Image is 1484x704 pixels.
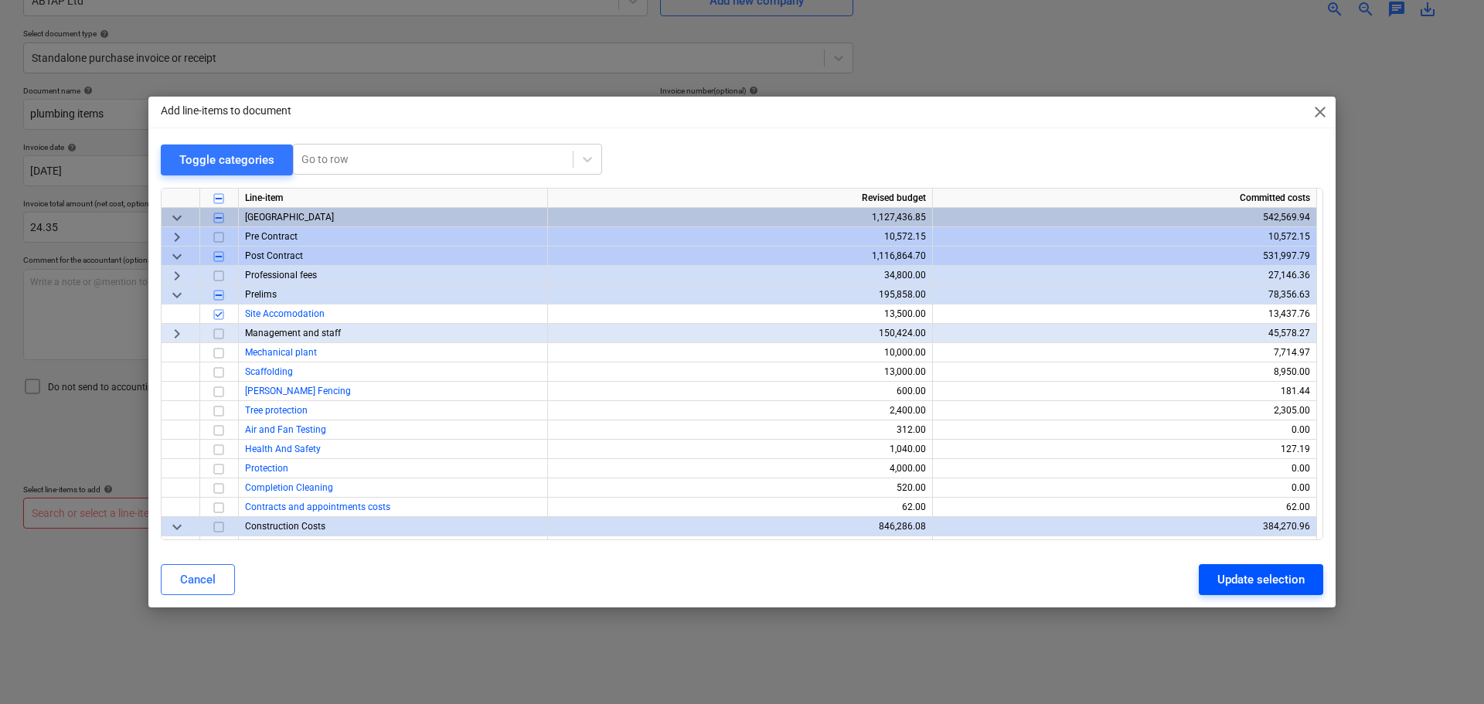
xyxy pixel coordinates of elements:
button: Cancel [161,564,235,595]
div: 7,714.97 [939,343,1310,362]
div: 4,000.00 [554,459,926,478]
div: 520.00 [554,478,926,498]
a: Protection [245,463,288,474]
a: Scaffolding [245,366,293,377]
span: keyboard_arrow_right [168,227,186,246]
span: Prelims [245,289,277,300]
div: 13,437.76 [939,304,1310,324]
a: Air and Fan Testing [245,424,326,435]
span: keyboard_arrow_down [168,285,186,304]
p: Add line-items to document [161,103,291,119]
span: keyboard_arrow_down [168,208,186,226]
a: [PERSON_NAME] Fencing [245,386,351,396]
div: 0.00 [939,420,1310,440]
button: Toggle categories [161,145,293,175]
div: Toggle categories [179,150,274,170]
div: 27,146.36 [939,266,1310,285]
div: 181.44 [939,382,1310,401]
span: keyboard_arrow_right [168,324,186,342]
a: Contracts and appointments costs [245,502,390,512]
span: Galley Lane [245,212,334,223]
span: Post Contract [245,250,303,261]
div: 384,270.96 [939,517,1310,536]
span: keyboard_arrow_down [168,517,186,536]
div: 846,286.08 [554,517,926,536]
div: Line-item [239,189,548,208]
div: 13,000.00 [554,362,926,382]
div: 78,356.63 [939,285,1310,304]
span: Construction Costs [245,521,325,532]
div: 0.00 [939,459,1310,478]
div: 1,040.00 [554,440,926,459]
div: 13,500.00 [554,304,926,324]
div: 2,400.00 [554,401,926,420]
span: Management and staff [245,328,341,338]
div: Update selection [1217,570,1305,590]
div: 1,116,864.70 [554,247,926,266]
button: Update selection [1199,564,1323,595]
div: 45,578.27 [939,324,1310,343]
span: Professional fees [245,270,317,281]
div: 150,424.00 [554,324,926,343]
span: keyboard_arrow_down [168,247,186,265]
a: Tree protection [245,405,308,416]
div: 195,858.00 [554,285,926,304]
div: 10,000.00 [554,343,926,362]
span: Pre Contract [245,231,298,242]
a: Completion Cleaning [245,482,333,493]
div: 1,127,436.85 [554,208,926,227]
a: Mechanical plant [245,347,317,358]
div: 500.00 [554,536,926,556]
div: 0.00 [939,478,1310,498]
div: 127.19 [939,440,1310,459]
div: 600.00 [554,382,926,401]
div: 500.00 [939,536,1310,556]
span: keyboard_arrow_right [168,266,186,284]
span: Heras Fencing [245,386,351,396]
div: 62.00 [939,498,1310,517]
div: 8,950.00 [939,362,1310,382]
div: 62.00 [554,498,926,517]
div: 2,305.00 [939,401,1310,420]
div: 10,572.15 [939,227,1310,247]
a: Health And Safety [245,444,321,454]
div: 531,997.79 [939,247,1310,266]
div: Committed costs [933,189,1317,208]
div: 312.00 [554,420,926,440]
div: Cancel [180,570,216,590]
div: Revised budget [548,189,933,208]
a: Site Accomodation [245,308,325,319]
span: close [1311,103,1329,121]
div: 10,572.15 [554,227,926,247]
div: 34,800.00 [554,266,926,285]
div: 542,569.94 [939,208,1310,227]
iframe: Chat Widget [1407,630,1484,704]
